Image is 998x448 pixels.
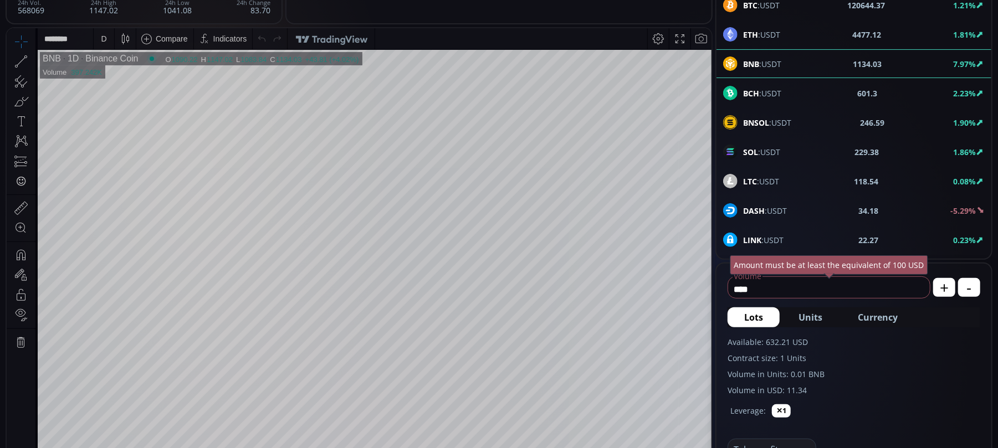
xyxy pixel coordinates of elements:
[728,368,980,380] label: Volume in Units: 0.01 BNB
[165,27,191,35] div: 1090.22
[234,27,260,35] div: 1083.84
[859,205,879,217] b: 34.18
[263,27,269,35] div: C
[728,352,980,364] label: Contract size: 1 Units
[140,25,150,35] div: Market open
[743,176,757,187] b: LTC
[743,87,781,99] span: :USDT
[953,29,976,40] b: 1.81%
[728,307,780,327] button: Lots
[858,234,878,246] b: 22.27
[229,27,234,35] div: L
[841,307,914,327] button: Currency
[772,404,791,418] button: ✕1
[953,147,976,157] b: 1.86%
[54,25,72,35] div: 1D
[743,147,758,157] b: SOL
[207,6,240,15] div: Indicators
[159,27,165,35] div: O
[743,176,779,187] span: :USDT
[958,278,980,297] button: -
[728,384,980,396] label: Volume in USD: 11.34
[744,311,763,324] span: Lots
[782,307,839,327] button: Units
[953,235,976,245] b: 0.23%
[852,29,881,40] b: 4477.12
[200,27,226,35] div: 1147.02
[854,176,878,187] b: 118.54
[860,117,884,128] b: 246.59
[857,87,877,99] b: 601.3
[72,25,131,35] div: Binance Coin
[743,117,769,128] b: BNSOL
[743,88,759,99] b: BCH
[858,311,898,324] span: Currency
[743,117,791,128] span: :USDT
[64,40,95,48] div: 397.242K
[743,29,758,40] b: ETH
[743,205,787,217] span: :USDT
[743,205,765,216] b: DASH
[730,405,766,416] label: Leverage:
[743,235,761,245] b: LINK
[799,311,822,324] span: Units
[933,278,955,297] button: +
[953,117,976,128] b: 1.90%
[950,205,976,216] b: -5.29%
[728,336,980,348] label: Available: 632.21 USD
[730,255,928,275] div: Amount must be at least the equivalent of 100 USD
[269,27,295,35] div: 1134.03
[149,6,181,15] div: Compare
[299,27,352,35] div: +43.81 (+4.02%)
[36,40,60,48] div: Volume
[743,146,780,158] span: :USDT
[743,234,784,246] span: :USDT
[195,27,200,35] div: H
[854,146,879,158] b: 229.38
[953,88,976,99] b: 2.23%
[36,25,54,35] div: BNB
[94,6,100,15] div: D
[10,148,19,158] div: 
[743,29,780,40] span: :USDT
[953,176,976,187] b: 0.08%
